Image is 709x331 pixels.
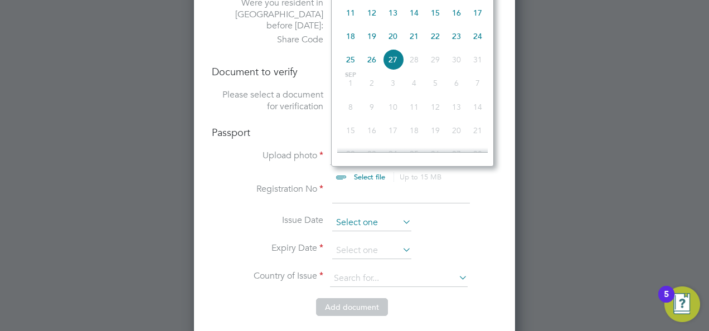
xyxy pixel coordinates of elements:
span: 21 [404,26,425,47]
span: 31 [467,49,488,70]
span: 19 [425,120,446,141]
span: 18 [404,120,425,141]
label: Registration No [212,183,323,195]
span: 12 [425,96,446,118]
label: Issue Date [212,215,323,226]
span: 14 [467,96,488,118]
span: 28 [404,49,425,70]
span: 8 [340,96,361,118]
span: 21 [467,120,488,141]
span: 2 [361,72,382,94]
span: 12 [361,2,382,23]
label: Expiry Date [212,242,323,254]
span: 17 [467,2,488,23]
span: 15 [425,2,446,23]
span: 27 [382,49,404,70]
input: Search for... [330,270,468,287]
button: Open Resource Center, 5 new notifications [664,286,700,322]
span: 7 [467,72,488,94]
span: 1 [340,72,361,94]
span: 22 [425,26,446,47]
span: 11 [404,96,425,118]
span: 14 [404,2,425,23]
label: Country of Issue [212,270,323,282]
input: Select one [332,242,411,259]
span: 25 [404,143,425,164]
span: 11 [340,2,361,23]
span: 13 [382,2,404,23]
span: 17 [382,120,404,141]
span: 5 [425,72,446,94]
div: 5 [664,294,669,309]
span: 9 [361,96,382,118]
span: 24 [467,26,488,47]
div: Passport [330,89,497,101]
h4: Passport [212,126,497,139]
span: 25 [340,49,361,70]
span: 13 [446,96,467,118]
span: 30 [446,49,467,70]
span: 20 [382,26,404,47]
span: 15 [340,120,361,141]
span: Sep [340,72,361,78]
div: ID Card [330,101,497,113]
label: Upload photo [212,150,323,162]
span: 4 [404,72,425,94]
span: 26 [361,49,382,70]
span: 16 [361,120,382,141]
span: 24 [382,143,404,164]
span: 23 [361,143,382,164]
span: 18 [340,26,361,47]
label: Please select a document for verification [212,89,323,113]
h4: Document to verify [212,65,497,78]
span: 29 [425,49,446,70]
span: 27 [446,143,467,164]
span: 28 [467,143,488,164]
span: 10 [382,96,404,118]
label: Share Code [212,34,323,46]
span: 20 [446,120,467,141]
span: 22 [340,143,361,164]
button: Add document [316,298,388,316]
span: 23 [446,26,467,47]
input: Select one [332,215,411,231]
span: 16 [446,2,467,23]
span: 3 [382,72,404,94]
span: 19 [361,26,382,47]
span: 26 [425,143,446,164]
span: 6 [446,72,467,94]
